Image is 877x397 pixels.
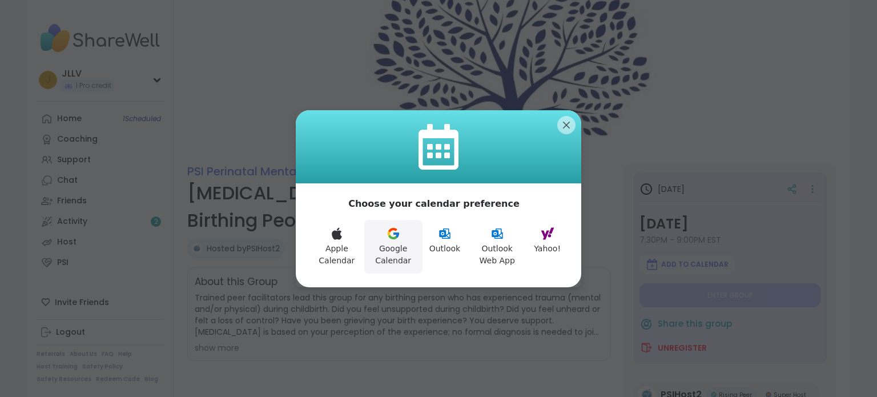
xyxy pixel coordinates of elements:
[348,197,520,211] p: Choose your calendar preference
[467,220,527,274] button: Outlook Web App
[364,220,423,274] button: Google Calendar
[309,220,364,274] button: Apple Calendar
[423,220,468,274] button: Outlook
[527,220,568,274] button: Yahoo!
